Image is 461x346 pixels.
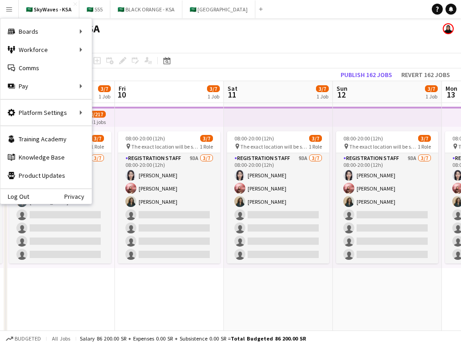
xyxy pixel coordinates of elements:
[231,335,306,342] span: Total Budgeted 86 200.00 SR
[0,148,92,166] a: Knowledge Base
[337,69,396,81] button: Publish 162 jobs
[15,336,41,342] span: Budgeted
[64,193,92,200] a: Privacy
[9,153,111,263] app-card-role: Registration Staff93A3/708:00-20:00 (12h)[PERSON_NAME][PERSON_NAME][PERSON_NAME]
[425,85,438,92] span: 3/7
[119,84,126,93] span: Fri
[227,131,329,263] app-job-card: 08:00-20:00 (12h)3/7 The exact location will be shared later1 RoleRegistration Staff93A3/708:00-2...
[110,0,182,18] button: 🇸🇦 BLACK ORANGE - KSA
[336,153,438,263] app-card-role: Registration Staff93A3/708:00-20:00 (12h)[PERSON_NAME][PERSON_NAME][PERSON_NAME]
[240,143,309,150] span: The exact location will be shared later
[343,135,383,142] span: 08:00-20:00 (12h)
[80,335,306,342] div: Salary 86 200.00 SR + Expenses 0.00 SR + Subsistence 0.00 SR =
[227,153,329,263] app-card-role: Registration Staff93A3/708:00-20:00 (12h)[PERSON_NAME][PERSON_NAME][PERSON_NAME]
[335,89,347,100] span: 12
[125,135,165,142] span: 08:00-20:00 (12h)
[98,85,111,92] span: 3/7
[337,84,347,93] span: Sun
[200,143,213,150] span: 1 Role
[98,93,110,100] div: 1 Job
[316,93,328,100] div: 1 Job
[349,143,418,150] span: The exact location will be shared later
[50,335,72,342] span: All jobs
[91,135,104,142] span: 3/7
[85,111,106,118] span: 93/217
[316,85,329,92] span: 3/7
[0,103,92,122] div: Platform Settings
[228,84,238,93] span: Sat
[234,135,274,142] span: 08:00-20:00 (12h)
[336,131,438,263] app-job-card: 08:00-20:00 (12h)3/7 The exact location will be shared later1 RoleRegistration Staff93A3/708:00-2...
[445,84,457,93] span: Mon
[207,85,220,92] span: 3/7
[443,23,454,34] app-user-avatar: Shahad Alsubaie
[0,59,92,77] a: Comms
[418,135,431,142] span: 3/7
[226,89,238,100] span: 11
[118,153,220,263] app-card-role: Registration Staff93A3/708:00-20:00 (12h)[PERSON_NAME][PERSON_NAME][PERSON_NAME]
[398,69,454,81] button: Revert 162 jobs
[131,143,200,150] span: The exact location will be shared later
[19,0,79,18] button: 🇸🇦 SkyWaves - KSA
[309,135,322,142] span: 3/7
[182,0,255,18] button: 🇸🇦 [GEOGRAPHIC_DATA]
[0,166,92,185] a: Product Updates
[309,143,322,150] span: 1 Role
[200,135,213,142] span: 3/7
[90,118,106,125] div: 31 jobs
[425,93,437,100] div: 1 Job
[5,334,42,344] button: Budgeted
[91,143,104,150] span: 1 Role
[117,89,126,100] span: 10
[418,143,431,150] span: 1 Role
[0,41,92,59] div: Workforce
[0,193,29,200] a: Log Out
[118,131,220,263] app-job-card: 08:00-20:00 (12h)3/7 The exact location will be shared later1 RoleRegistration Staff93A3/708:00-2...
[0,77,92,95] div: Pay
[444,89,457,100] span: 13
[0,22,92,41] div: Boards
[207,93,219,100] div: 1 Job
[0,130,92,148] a: Training Academy
[79,0,110,18] button: 🇸🇦 555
